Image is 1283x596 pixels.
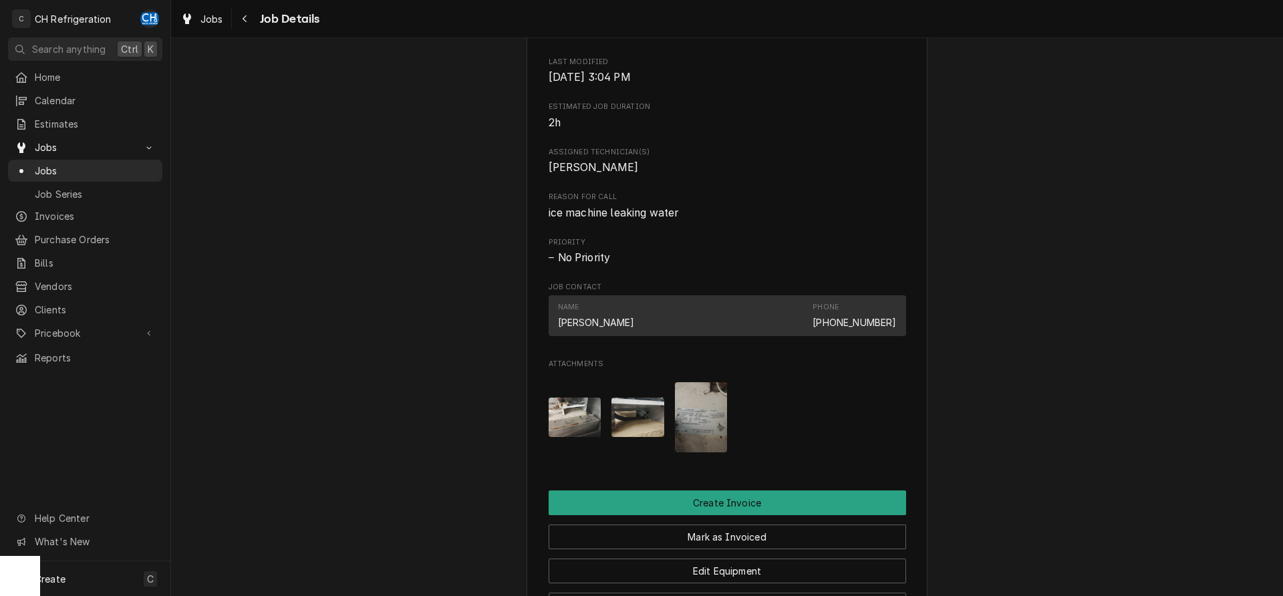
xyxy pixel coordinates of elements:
span: Bills [35,256,156,270]
div: Button Group Row [549,549,906,583]
div: CH [140,9,159,28]
a: Go to Pricebook [8,322,162,344]
img: SSu43S9oRlWQomRDr6SC [611,398,664,437]
a: [PHONE_NUMBER] [813,317,896,328]
span: Attachments [549,371,906,463]
div: Job Contact List [549,295,906,342]
span: [DATE] 3:04 PM [549,26,631,39]
span: [PERSON_NAME] [549,161,639,174]
div: Assigned Technician(s) [549,147,906,176]
span: Clients [35,303,156,317]
a: Bills [8,252,162,274]
span: Invoices [35,209,156,223]
span: Calendar [35,94,156,108]
span: C [147,572,154,586]
a: Reports [8,347,162,369]
span: Jobs [200,12,223,26]
button: Navigate back [235,8,256,29]
span: Priority [549,237,906,248]
a: Purchase Orders [8,229,162,251]
span: Jobs [35,164,156,178]
a: Home [8,66,162,88]
a: Clients [8,299,162,321]
div: Reason For Call [549,192,906,220]
a: Calendar [8,90,162,112]
span: Estimated Job Duration [549,115,906,131]
div: C [12,9,31,28]
a: Invoices [8,205,162,227]
div: Last Modified [549,57,906,86]
span: Reports [35,351,156,365]
div: Attachments [549,359,906,463]
span: Jobs [35,140,136,154]
img: R8W7UOrS5SwQKfrYRcj5 [549,398,601,437]
span: Reason For Call [549,192,906,202]
span: ice machine leaking water [549,206,679,219]
span: Ctrl [121,42,138,56]
span: Last Modified [549,57,906,67]
span: Estimated Job Duration [549,102,906,112]
a: Go to Jobs [8,136,162,158]
span: K [148,42,154,56]
span: Job Contact [549,282,906,293]
span: Job Details [256,10,320,28]
div: Chris Hiraga's Avatar [140,9,159,28]
div: Name [558,302,635,329]
a: Go to Help Center [8,507,162,529]
span: Priority [549,250,906,266]
img: mtV41ViSZktaiK5EHgTw [675,382,728,452]
span: Search anything [32,42,106,56]
a: Estimates [8,113,162,135]
a: Jobs [175,8,229,30]
span: Attachments [549,359,906,369]
span: Reason For Call [549,205,906,221]
button: Edit Equipment [549,559,906,583]
span: Assigned Technician(s) [549,147,906,158]
span: Help Center [35,511,154,525]
div: Button Group Row [549,490,906,515]
div: Name [558,302,579,313]
a: Go to What's New [8,531,162,553]
div: CH Refrigeration [35,12,112,26]
span: Assigned Technician(s) [549,160,906,176]
div: Priority [549,237,906,266]
span: Last Modified [549,69,906,86]
button: Mark as Invoiced [549,525,906,549]
span: 2h [549,116,561,129]
span: Job Series [35,187,156,201]
div: Phone [813,302,896,329]
div: No Priority [549,250,906,266]
a: Job Series [8,183,162,205]
button: Create Invoice [549,490,906,515]
div: Button Group Row [549,515,906,549]
div: Contact [549,295,906,336]
span: What's New [35,535,154,549]
a: Jobs [8,160,162,182]
div: Phone [813,302,839,313]
span: Vendors [35,279,156,293]
div: Estimated Job Duration [549,102,906,130]
a: Vendors [8,275,162,297]
span: [DATE] 3:04 PM [549,71,631,84]
span: Estimates [35,117,156,131]
button: Search anythingCtrlK [8,37,162,61]
span: Purchase Orders [35,233,156,247]
div: [PERSON_NAME] [558,315,635,329]
span: Create [35,573,65,585]
div: Job Contact [549,282,906,342]
span: Pricebook [35,326,136,340]
span: Home [35,70,156,84]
